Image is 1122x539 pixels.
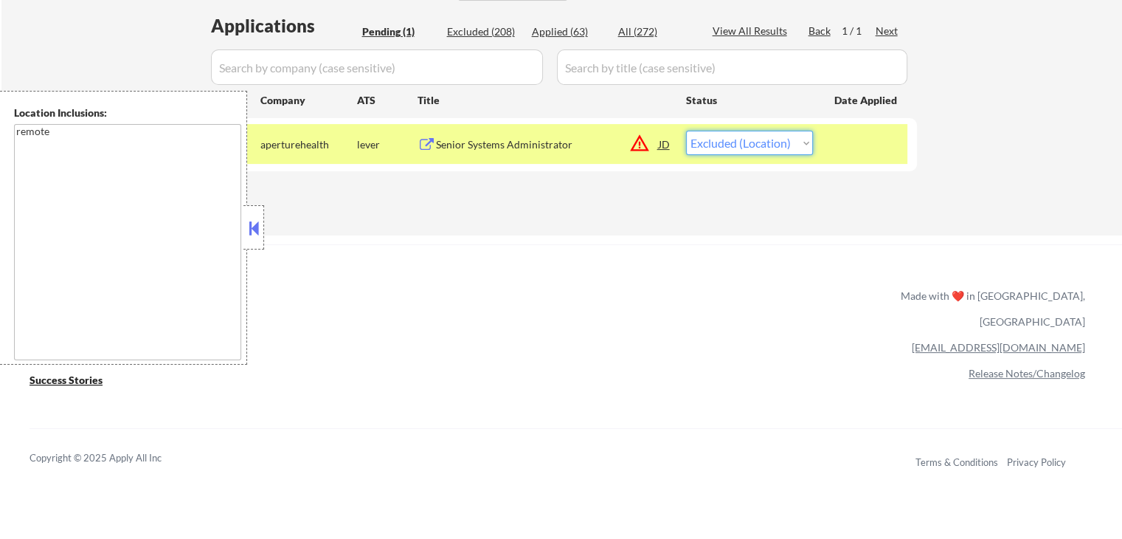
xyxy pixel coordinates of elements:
[260,137,357,152] div: aperturehealth
[30,374,103,386] u: Success Stories
[362,24,436,39] div: Pending (1)
[30,373,122,391] a: Success Stories
[876,24,899,38] div: Next
[912,341,1085,354] a: [EMAIL_ADDRESS][DOMAIN_NAME]
[895,283,1085,334] div: Made with ❤️ in [GEOGRAPHIC_DATA], [GEOGRAPHIC_DATA]
[713,24,792,38] div: View All Results
[357,137,418,152] div: lever
[629,133,650,154] button: warning_amber
[30,303,592,319] a: Refer & earn free applications 👯‍♀️
[447,24,521,39] div: Excluded (208)
[436,137,659,152] div: Senior Systems Administrator
[834,93,899,108] div: Date Applied
[557,49,907,85] input: Search by title (case sensitive)
[260,93,357,108] div: Company
[211,49,543,85] input: Search by company (case sensitive)
[808,24,832,38] div: Back
[532,24,606,39] div: Applied (63)
[211,17,357,35] div: Applications
[618,24,692,39] div: All (272)
[357,93,418,108] div: ATS
[969,367,1085,380] a: Release Notes/Changelog
[842,24,876,38] div: 1 / 1
[30,451,199,466] div: Copyright © 2025 Apply All Inc
[1007,456,1066,468] a: Privacy Policy
[686,86,813,113] div: Status
[657,131,672,157] div: JD
[418,93,672,108] div: Title
[14,106,241,120] div: Location Inclusions:
[915,456,998,468] a: Terms & Conditions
